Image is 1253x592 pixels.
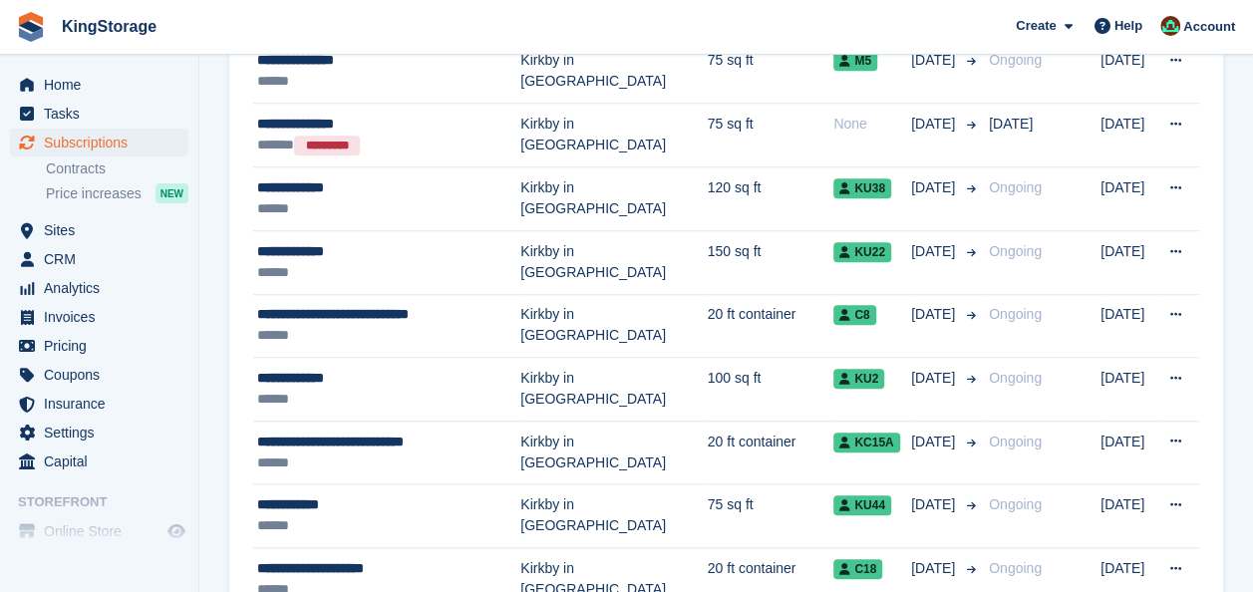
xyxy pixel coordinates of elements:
div: None [833,114,911,135]
td: 150 sq ft [708,230,834,294]
td: Kirkby in [GEOGRAPHIC_DATA] [520,421,707,484]
a: Contracts [46,159,188,178]
span: Storefront [18,492,198,512]
span: Analytics [44,274,163,302]
span: [DATE] [911,432,959,452]
td: 75 sq ft [708,40,834,104]
span: KU22 [833,242,891,262]
span: Ongoing [989,179,1042,195]
span: [DATE] [911,114,959,135]
td: [DATE] [1100,230,1157,294]
span: Home [44,71,163,99]
a: menu [10,361,188,389]
a: menu [10,129,188,156]
span: Tasks [44,100,163,128]
span: [DATE] [911,50,959,71]
span: KU44 [833,495,891,515]
td: [DATE] [1100,40,1157,104]
td: 20 ft container [708,421,834,484]
span: Help [1114,16,1142,36]
span: Ongoing [989,370,1042,386]
span: Ongoing [989,560,1042,576]
span: Pricing [44,332,163,360]
a: menu [10,100,188,128]
a: Price increases NEW [46,182,188,204]
td: Kirkby in [GEOGRAPHIC_DATA] [520,358,707,422]
img: stora-icon-8386f47178a22dfd0bd8f6a31ec36ba5ce8667c1dd55bd0f319d3a0aa187defe.svg [16,12,46,42]
a: menu [10,274,188,302]
a: menu [10,245,188,273]
span: KU2 [833,369,884,389]
span: KU38 [833,178,891,198]
a: KingStorage [54,10,164,43]
span: [DATE] [911,177,959,198]
span: Subscriptions [44,129,163,156]
td: Kirkby in [GEOGRAPHIC_DATA] [520,104,707,167]
a: menu [10,419,188,446]
span: Ongoing [989,306,1042,322]
span: Create [1016,16,1056,36]
span: Ongoing [989,496,1042,512]
span: Price increases [46,184,142,203]
td: 75 sq ft [708,484,834,548]
a: menu [10,390,188,418]
div: NEW [156,183,188,203]
span: [DATE] [911,494,959,515]
td: 120 sq ft [708,167,834,231]
span: KC15A [833,433,899,452]
a: menu [10,71,188,99]
a: menu [10,332,188,360]
td: [DATE] [1100,421,1157,484]
a: Preview store [164,519,188,543]
span: CRM [44,245,163,273]
td: [DATE] [1100,358,1157,422]
span: Ongoing [989,243,1042,259]
span: [DATE] [989,116,1033,132]
span: Insurance [44,390,163,418]
span: Sites [44,216,163,244]
img: John King [1160,16,1180,36]
td: 75 sq ft [708,104,834,167]
td: [DATE] [1100,484,1157,548]
a: menu [10,517,188,545]
span: Coupons [44,361,163,389]
a: menu [10,216,188,244]
td: Kirkby in [GEOGRAPHIC_DATA] [520,40,707,104]
a: menu [10,303,188,331]
span: M5 [833,51,877,71]
span: [DATE] [911,558,959,579]
td: 20 ft container [708,294,834,358]
td: 100 sq ft [708,358,834,422]
a: menu [10,447,188,475]
span: Ongoing [989,434,1042,449]
td: Kirkby in [GEOGRAPHIC_DATA] [520,294,707,358]
span: Ongoing [989,52,1042,68]
td: [DATE] [1100,104,1157,167]
span: [DATE] [911,241,959,262]
td: [DATE] [1100,294,1157,358]
span: Capital [44,447,163,475]
td: Kirkby in [GEOGRAPHIC_DATA] [520,167,707,231]
span: C18 [833,559,882,579]
td: Kirkby in [GEOGRAPHIC_DATA] [520,230,707,294]
span: Settings [44,419,163,446]
span: [DATE] [911,368,959,389]
span: C8 [833,305,875,325]
td: Kirkby in [GEOGRAPHIC_DATA] [520,484,707,548]
td: [DATE] [1100,167,1157,231]
span: Account [1183,17,1235,37]
span: [DATE] [911,304,959,325]
span: Invoices [44,303,163,331]
span: Online Store [44,517,163,545]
